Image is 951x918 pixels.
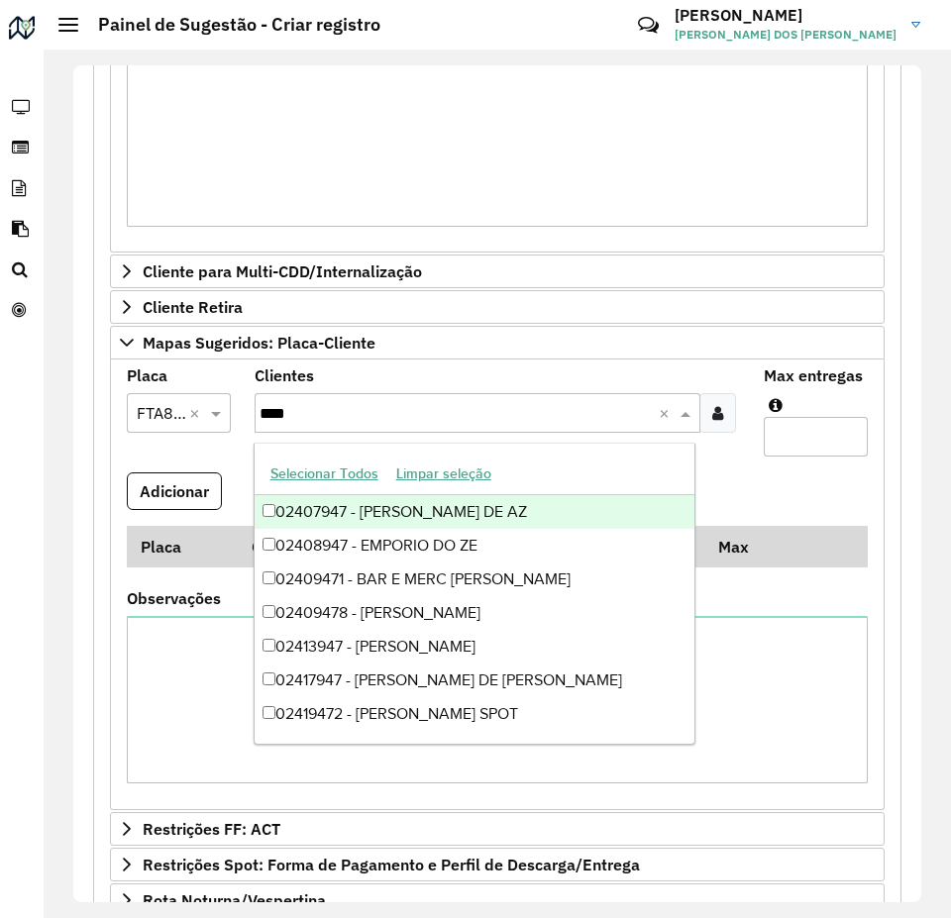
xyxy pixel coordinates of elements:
div: 02417947 - [PERSON_NAME] DE [PERSON_NAME] [255,663,695,697]
a: Cliente para Multi-CDD/Internalização [110,255,885,288]
span: Cliente para Multi-CDD/Internalização [143,263,422,279]
a: Contato Rápido [627,4,670,47]
span: Mapas Sugeridos: Placa-Cliente [143,335,375,351]
em: Máximo de clientes que serão colocados na mesma rota com os clientes informados [769,397,783,413]
th: Max [704,526,784,567]
label: Max entregas [764,363,863,387]
span: [PERSON_NAME] DOS [PERSON_NAME] [675,26,897,44]
a: Restrições Spot: Forma de Pagamento e Perfil de Descarga/Entrega [110,848,885,881]
span: Clear all [189,401,206,425]
th: Placa [127,526,239,567]
div: 02409471 - BAR E MERC [PERSON_NAME] [255,562,695,596]
div: 02409478 - [PERSON_NAME] [255,596,695,630]
div: 02419473 - BARBEARIA SHOP [255,731,695,765]
a: Rota Noturna/Vespertina [110,883,885,917]
span: Clear all [659,401,676,425]
button: Adicionar [127,472,222,510]
label: Placa [127,363,167,387]
h3: [PERSON_NAME] [675,6,897,25]
label: Clientes [255,363,314,387]
a: Cliente Retira [110,290,885,324]
div: 02408947 - EMPORIO DO ZE [255,529,695,562]
ng-dropdown-panel: Options list [254,443,696,745]
div: Mapas Sugeridos: Placa-Cliente [110,359,885,810]
a: Mapas Sugeridos: Placa-Cliente [110,326,885,359]
div: 02407947 - [PERSON_NAME] DE AZ [255,495,695,529]
div: 02413947 - [PERSON_NAME] [255,630,695,663]
button: Selecionar Todos [262,459,387,489]
span: Rota Noturna/Vespertina [143,892,326,908]
span: Restrições FF: ACT [143,821,280,837]
button: Limpar seleção [387,459,500,489]
a: Restrições FF: ACT [110,812,885,846]
span: Cliente Retira [143,299,243,315]
span: Restrições Spot: Forma de Pagamento e Perfil de Descarga/Entrega [143,857,640,872]
h2: Painel de Sugestão - Criar registro [78,14,380,36]
div: 02419472 - [PERSON_NAME] SPOT [255,697,695,731]
label: Observações [127,586,221,610]
th: Código Cliente [239,526,563,567]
